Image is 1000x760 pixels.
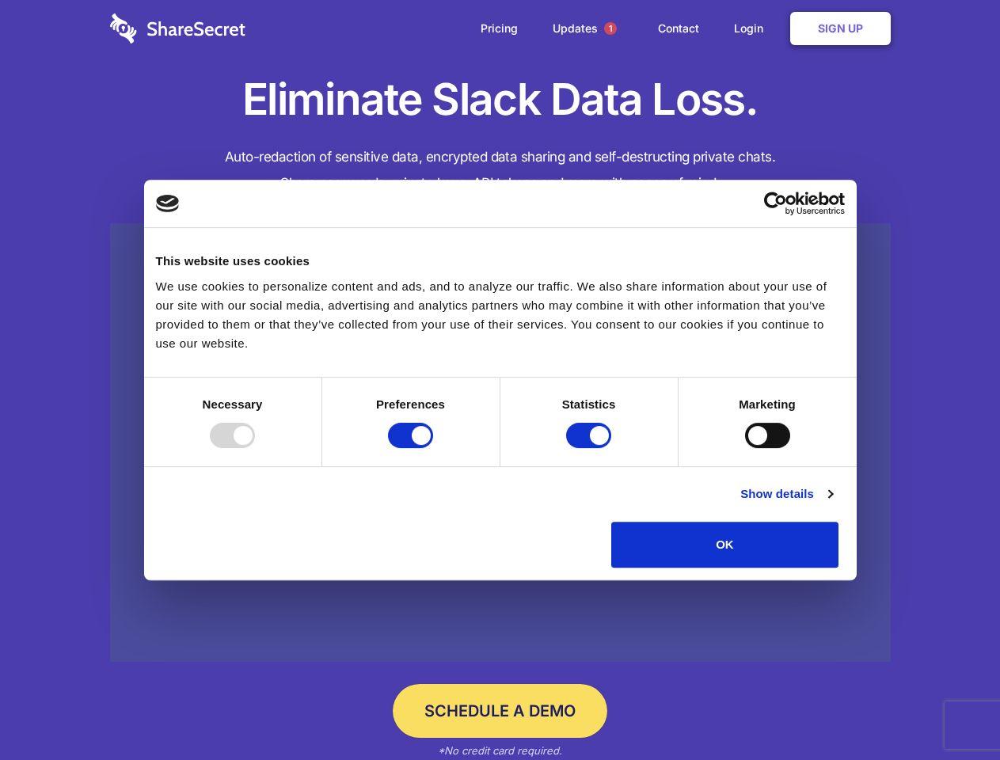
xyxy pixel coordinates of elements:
strong: Marketing [739,397,796,411]
a: Contact [642,4,715,53]
a: Show details [740,484,832,503]
a: Pricing [465,4,534,53]
a: Schedule a Demo [393,684,607,738]
strong: Preferences [376,397,445,411]
button: OK [611,522,838,568]
strong: Statistics [562,397,616,411]
a: Wistia video thumbnail [110,223,891,663]
a: Usercentrics Cookiebot - opens in a new window [706,192,845,215]
h1: Eliminate Slack Data Loss. [110,71,891,128]
img: logo-wordmark-white-trans-d4663122ce5f474addd5e946df7df03e33cb6a1c49d2221995e7729f52c070b2.svg [110,13,245,44]
em: *No credit card required. [438,744,562,757]
span: 1 [604,22,617,35]
strong: Necessary [203,397,263,411]
div: We use cookies to personalize content and ads, and to analyze our traffic. We also share informat... [156,277,845,353]
div: This website uses cookies [156,252,845,271]
a: Sign Up [790,12,891,45]
img: logo [156,195,180,212]
h4: Auto-redaction of sensitive data, encrypted data sharing and self-destructing private chats. Shar... [110,144,891,196]
a: Login [718,4,787,53]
